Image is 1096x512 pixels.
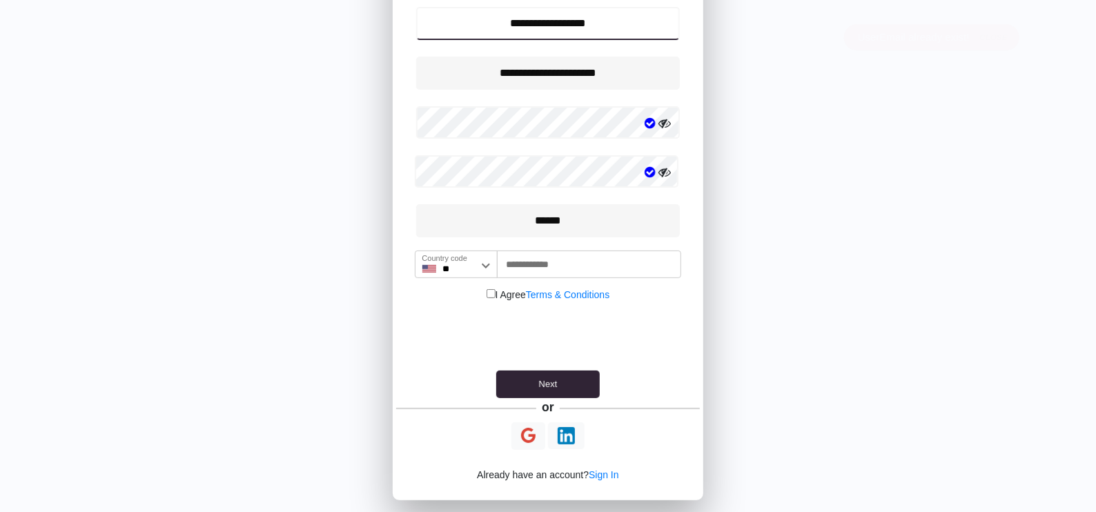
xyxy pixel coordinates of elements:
a: Sign In [589,469,619,480]
i: close [980,32,1008,43]
h6: Already have an account? [393,455,703,495]
iframe: reCAPTCHA [443,302,653,356]
h5: or [540,398,557,417]
div: UserEmail already exist! [844,24,1019,50]
label: Country code [422,253,467,264]
span: Next [539,379,558,389]
div: I Agree [393,288,703,302]
img: Loading... [558,427,575,444]
button: Continue With LinkedIn [548,422,585,449]
a: Terms & Conditions [526,289,609,300]
button: Continue With Google [511,422,545,451]
button: Next [496,371,600,398]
